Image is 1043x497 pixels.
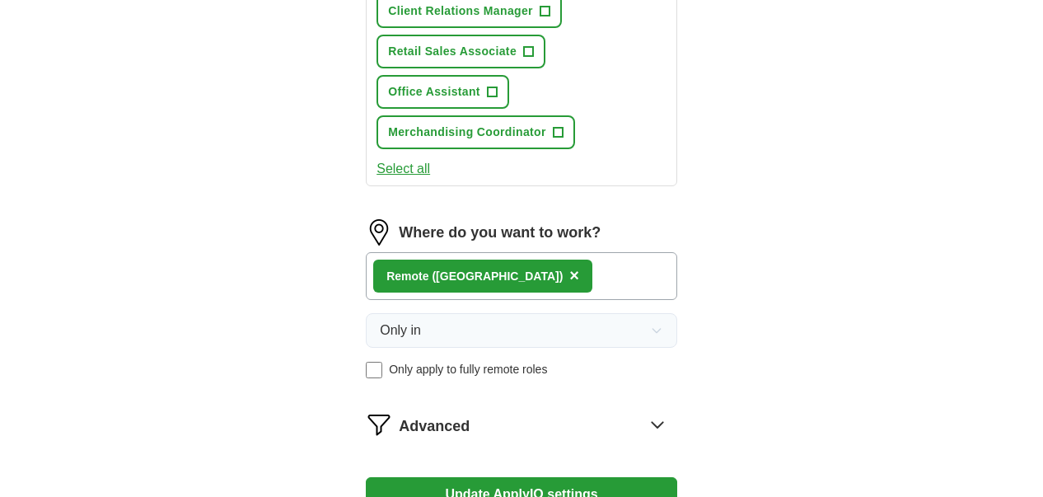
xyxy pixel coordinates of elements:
[377,35,545,68] button: Retail Sales Associate
[377,115,575,149] button: Merchandising Coordinator
[388,43,517,60] span: Retail Sales Associate
[366,219,392,246] img: location.png
[386,268,563,285] div: Remote ([GEOGRAPHIC_DATA])
[569,264,579,288] button: ×
[388,2,533,20] span: Client Relations Manager
[366,313,677,348] button: Only in
[366,411,392,438] img: filter
[388,83,480,101] span: Office Assistant
[399,415,470,438] span: Advanced
[366,362,382,378] input: Only apply to fully remote roles
[377,75,509,109] button: Office Assistant
[380,321,421,340] span: Only in
[389,361,547,378] span: Only apply to fully remote roles
[377,159,430,179] button: Select all
[399,222,601,244] label: Where do you want to work?
[388,124,546,141] span: Merchandising Coordinator
[569,266,579,284] span: ×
